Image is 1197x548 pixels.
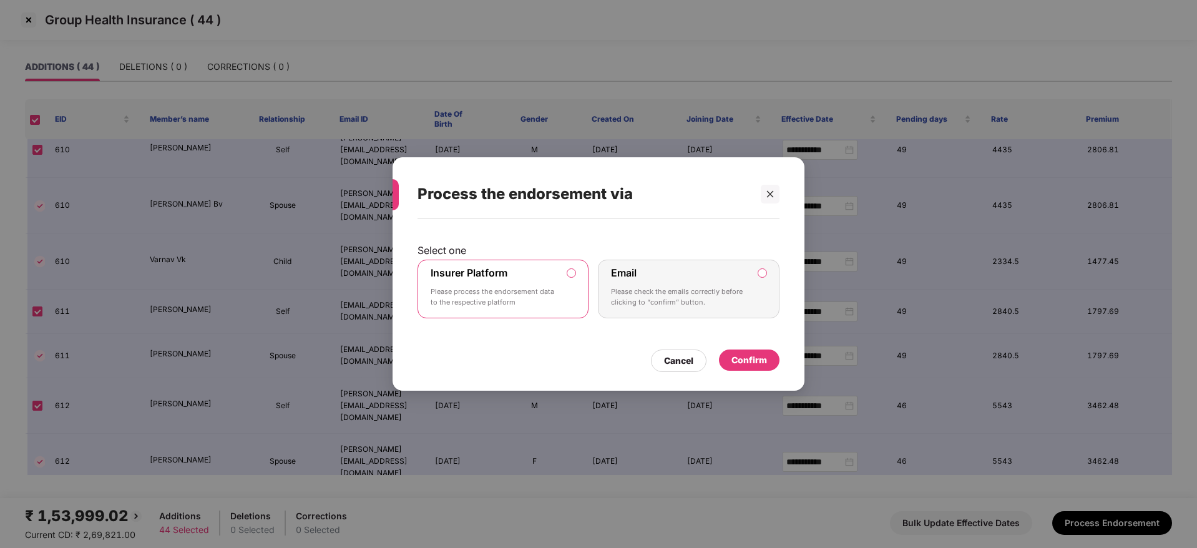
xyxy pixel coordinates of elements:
label: Insurer Platform [431,267,507,279]
div: Confirm [731,353,767,367]
span: close [766,190,774,198]
p: Select one [418,244,779,257]
p: Please check the emails correctly before clicking to “confirm” button. [611,286,749,308]
input: EmailPlease check the emails correctly before clicking to “confirm” button. [758,269,766,277]
div: Cancel [664,354,693,368]
input: Insurer PlatformPlease process the endorsement data to the respective platform [567,269,575,277]
p: Please process the endorsement data to the respective platform [431,286,558,308]
label: Email [611,267,637,279]
div: Process the endorsement via [418,170,750,218]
